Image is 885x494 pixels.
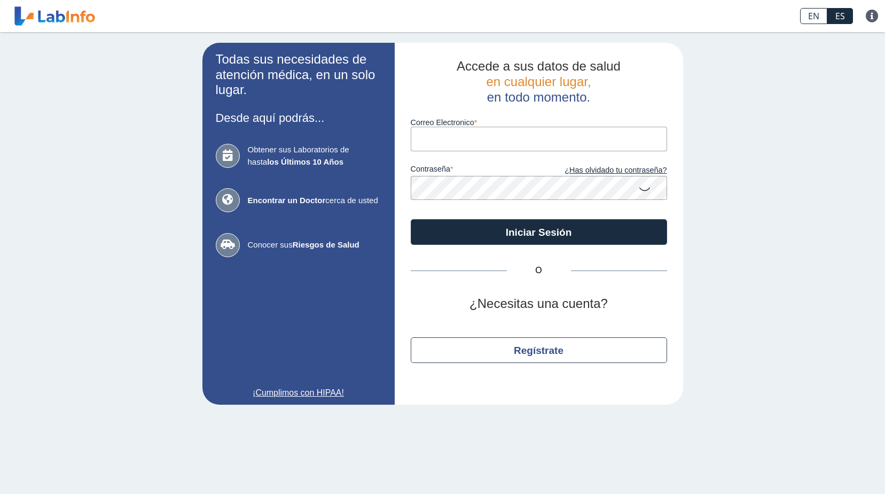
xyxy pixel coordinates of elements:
a: ES [827,8,853,24]
span: O [507,264,571,277]
a: ¡Cumplimos con HIPAA! [216,387,381,399]
b: Encontrar un Doctor [248,196,326,205]
button: Regístrate [411,337,667,363]
span: Conocer sus [248,239,381,251]
b: Riesgos de Salud [293,240,359,249]
span: Accede a sus datos de salud [457,59,621,73]
label: Correo Electronico [411,118,667,127]
h3: Desde aquí podrás... [216,111,381,125]
button: Iniciar Sesión [411,219,667,245]
span: en cualquier lugar, [486,74,591,89]
b: los Últimos 10 Años [267,157,343,166]
span: cerca de usted [248,195,381,207]
h2: ¿Necesitas una cuenta? [411,296,667,312]
label: contraseña [411,165,539,176]
h2: Todas sus necesidades de atención médica, en un solo lugar. [216,52,381,98]
span: en todo momento. [487,90,590,104]
a: ¿Has olvidado tu contraseña? [539,165,667,176]
span: Obtener sus Laboratorios de hasta [248,144,381,168]
a: EN [800,8,827,24]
